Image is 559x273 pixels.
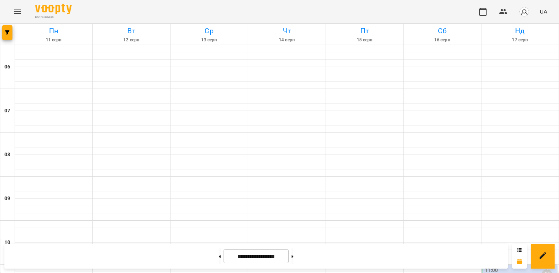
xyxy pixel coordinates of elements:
h6: 09 [4,195,10,203]
h6: 12 серп [94,37,169,44]
h6: 11 серп [16,37,91,44]
h6: Вт [94,25,169,37]
h6: 13 серп [172,37,247,44]
button: Menu [9,3,26,20]
h6: 07 [4,107,10,115]
h6: Пн [16,25,91,37]
h6: Чт [249,25,324,37]
h6: Нд [483,25,558,37]
h6: Сб [405,25,480,37]
h6: 16 серп [405,37,480,44]
h6: Пт [327,25,402,37]
h6: 06 [4,63,10,71]
img: Voopty Logo [35,4,72,14]
h6: 17 серп [483,37,558,44]
h6: 15 серп [327,37,402,44]
span: UA [540,8,547,15]
h6: 14 серп [249,37,324,44]
h6: Ср [172,25,247,37]
h6: 08 [4,151,10,159]
h6: 10 [4,239,10,247]
img: avatar_s.png [519,7,529,17]
span: For Business [35,15,72,20]
button: UA [537,5,550,18]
